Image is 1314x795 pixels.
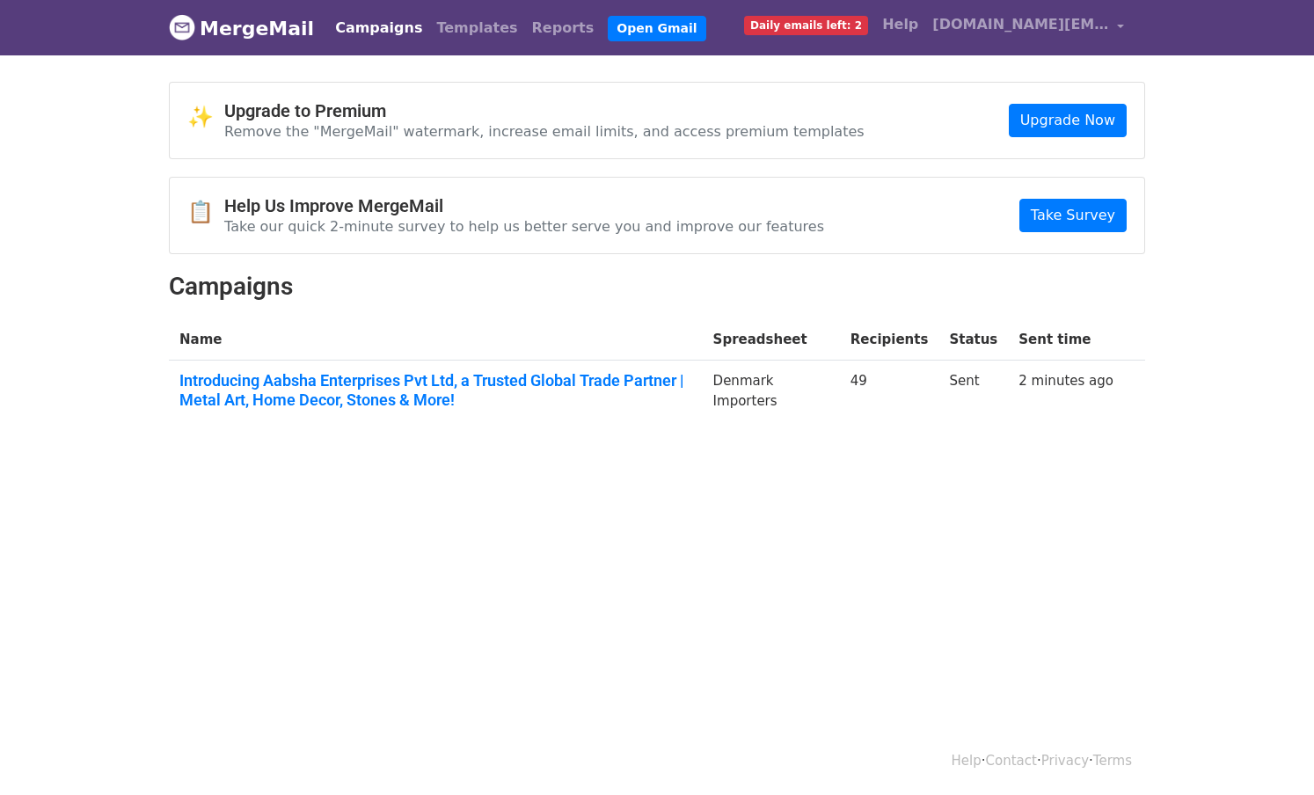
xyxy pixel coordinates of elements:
[1009,104,1127,137] a: Upgrade Now
[1018,373,1113,389] a: 2 minutes ago
[952,753,982,769] a: Help
[925,7,1131,48] a: [DOMAIN_NAME][EMAIL_ADDRESS][DOMAIN_NAME]
[328,11,429,46] a: Campaigns
[1041,753,1089,769] a: Privacy
[938,361,1008,427] td: Sent
[179,371,692,409] a: Introducing Aabsha Enterprises Pvt Ltd, a Trusted Global Trade Partner | Metal Art, Home Decor, S...
[224,122,865,141] p: Remove the "MergeMail" watermark, increase email limits, and access premium templates
[1093,753,1132,769] a: Terms
[1019,199,1127,232] a: Take Survey
[169,319,703,361] th: Name
[875,7,925,42] a: Help
[224,195,824,216] h4: Help Us Improve MergeMail
[429,11,524,46] a: Templates
[840,361,939,427] td: 49
[703,361,840,427] td: Denmark Importers
[187,105,224,130] span: ✨
[703,319,840,361] th: Spreadsheet
[169,10,314,47] a: MergeMail
[608,16,705,41] a: Open Gmail
[744,16,868,35] span: Daily emails left: 2
[224,100,865,121] h4: Upgrade to Premium
[986,753,1037,769] a: Contact
[737,7,875,42] a: Daily emails left: 2
[840,319,939,361] th: Recipients
[932,14,1108,35] span: [DOMAIN_NAME][EMAIL_ADDRESS][DOMAIN_NAME]
[187,200,224,225] span: 📋
[224,217,824,236] p: Take our quick 2-minute survey to help us better serve you and improve our features
[938,319,1008,361] th: Status
[525,11,602,46] a: Reports
[169,14,195,40] img: MergeMail logo
[1008,319,1124,361] th: Sent time
[169,272,1145,302] h2: Campaigns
